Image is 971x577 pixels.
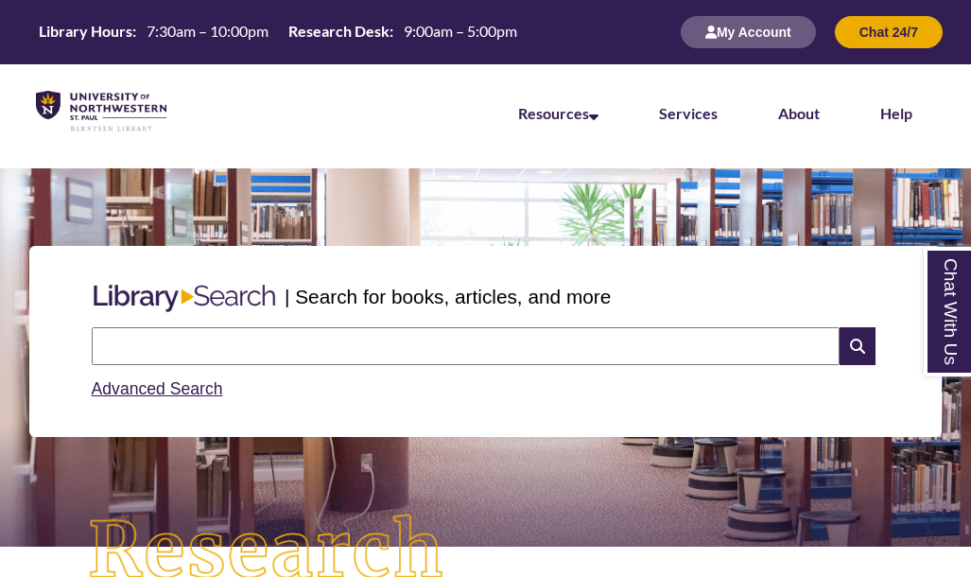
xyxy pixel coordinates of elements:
p: | Search for books, articles, and more [285,282,611,311]
a: Hours Today [31,21,525,44]
img: Libary Search [84,277,285,320]
a: Resources [518,104,598,122]
span: 7:30am – 10:00pm [147,22,269,40]
a: Services [659,104,718,122]
a: About [778,104,820,122]
a: Chat 24/7 [835,24,943,40]
img: UNWSP Library Logo [36,91,166,132]
span: 9:00am – 5:00pm [404,22,517,40]
button: My Account [681,16,816,48]
i: Search [840,327,876,365]
th: Research Desk: [281,21,396,42]
table: Hours Today [31,21,525,42]
button: Chat 24/7 [835,16,943,48]
a: Help [880,104,912,122]
a: Advanced Search [92,379,223,398]
a: My Account [681,24,816,40]
th: Library Hours: [31,21,139,42]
